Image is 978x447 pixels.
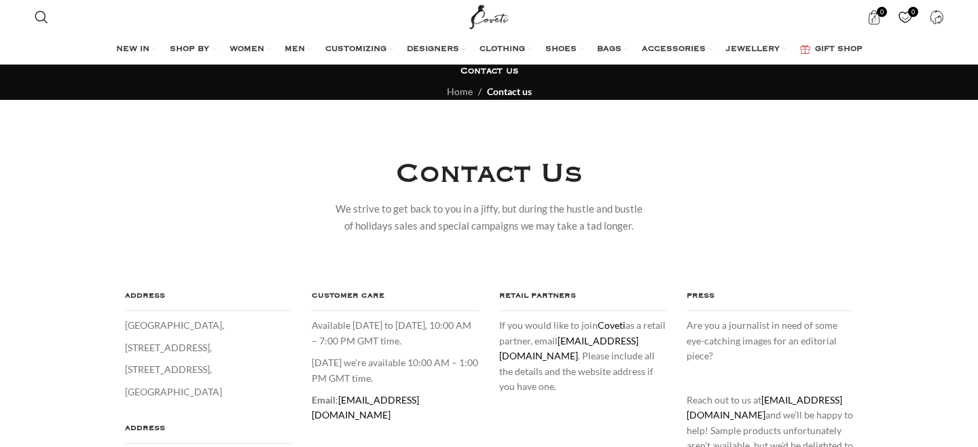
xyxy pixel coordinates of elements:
[335,200,644,234] div: We strive to get back to you in a jiffy, but during the hustle and bustle of holidays sales and s...
[598,319,626,331] a: Coveti
[800,36,863,63] a: GIFT SHOP
[407,36,466,63] a: DESIGNERS
[125,421,292,444] h4: ADDRESS
[642,44,706,55] span: ACCESSORIES
[891,3,919,31] a: 0
[312,318,479,348] p: Available [DATE] to [DATE], 10:00 AM – 7:00 PM GMT time.
[597,44,621,55] span: BAGS
[325,36,393,63] a: CUSTOMIZING
[642,36,712,63] a: ACCESSORIES
[460,65,518,77] h1: Contact us
[170,44,209,55] span: SHOP BY
[312,355,479,386] p: [DATE] we’re available 10:00 AM – 1:00 PM GMT time.
[312,394,336,406] strong: Email
[285,44,305,55] span: MEN
[726,36,786,63] a: JEWELLERY
[597,36,628,63] a: BAGS
[800,45,810,54] img: GiftBag
[116,36,156,63] a: NEW IN
[487,86,532,97] span: Contact us
[877,7,887,17] span: 0
[125,289,292,311] h4: ADDRESS
[325,44,386,55] span: CUSTOMIZING
[499,289,666,311] h4: RETAIL PARTNERS
[125,340,292,355] p: [STREET_ADDRESS],
[479,44,525,55] span: CLOTHING
[116,44,149,55] span: NEW IN
[860,3,888,31] a: 0
[125,318,292,333] p: [GEOGRAPHIC_DATA],
[230,44,264,55] span: WOMEN
[28,36,950,63] div: Main navigation
[815,44,863,55] span: GIFT SHOP
[687,394,842,421] a: [EMAIL_ADDRESS][DOMAIN_NAME]
[312,393,479,423] p: :
[687,289,854,311] h4: PRESS
[125,362,292,377] p: [STREET_ADDRESS],
[125,385,292,399] p: [GEOGRAPHIC_DATA]
[407,44,459,55] span: DESIGNERS
[285,36,312,63] a: MEN
[28,3,55,31] a: Search
[396,154,583,194] h4: Contact Us
[230,36,271,63] a: WOMEN
[891,3,919,31] div: My Wishlist
[170,36,216,63] a: SHOP BY
[499,335,638,361] a: [EMAIL_ADDRESS][DOMAIN_NAME]
[467,10,512,22] a: Site logo
[479,36,532,63] a: CLOTHING
[499,318,666,394] p: If you would like to join as a retail partner, email . Please include all the details and the web...
[726,44,780,55] span: JEWELLERY
[545,44,577,55] span: SHOES
[312,394,419,421] a: [EMAIL_ADDRESS][DOMAIN_NAME]
[545,36,583,63] a: SHOES
[687,318,854,363] p: Are you a journalist in need of some eye-catching images for an editorial piece?
[908,7,918,17] span: 0
[447,86,473,97] a: Home
[312,289,479,311] h4: CUSTOMER CARE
